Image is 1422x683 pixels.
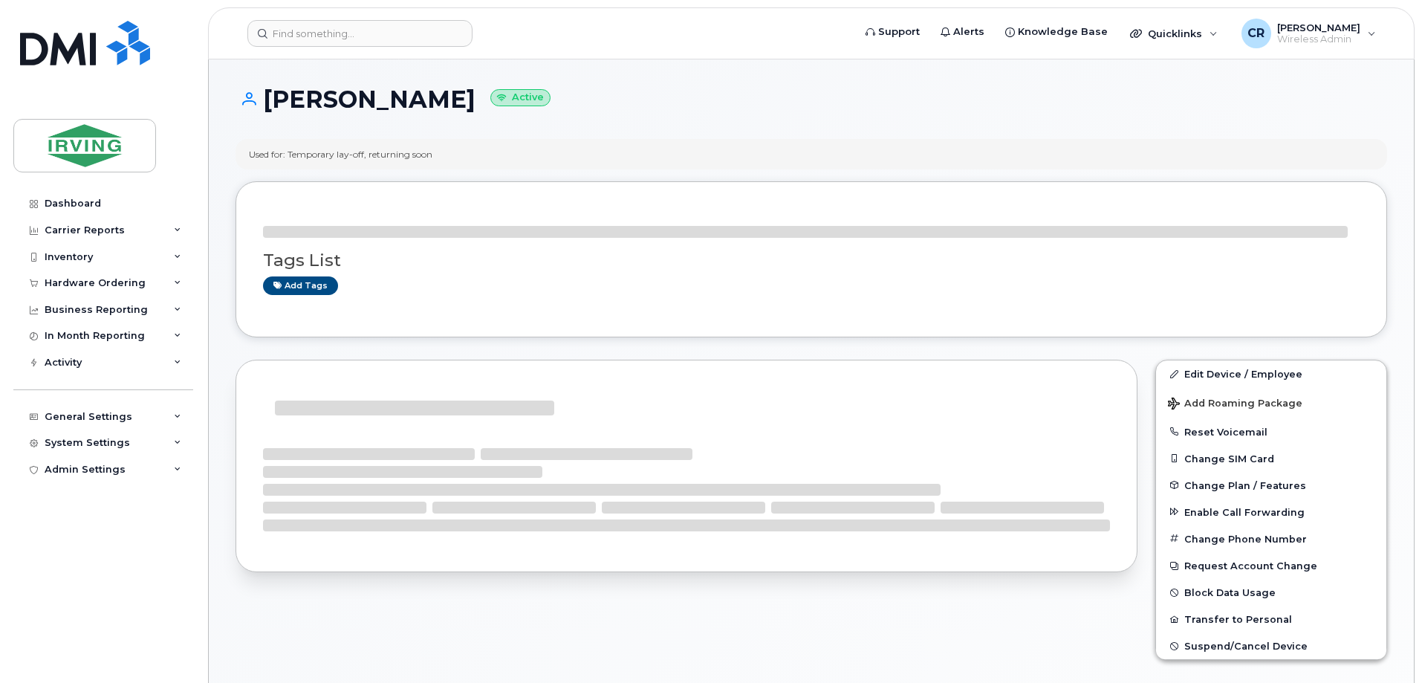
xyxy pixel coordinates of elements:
[263,251,1360,270] h3: Tags List
[1156,632,1386,659] button: Suspend/Cancel Device
[1156,387,1386,418] button: Add Roaming Package
[1156,445,1386,472] button: Change SIM Card
[1184,641,1308,652] span: Suspend/Cancel Device
[236,86,1387,112] h1: [PERSON_NAME]
[1156,418,1386,445] button: Reset Voicemail
[1156,499,1386,525] button: Enable Call Forwarding
[1184,506,1305,517] span: Enable Call Forwarding
[1156,606,1386,632] button: Transfer to Personal
[1184,479,1306,491] span: Change Plan / Features
[490,89,551,106] small: Active
[1156,472,1386,499] button: Change Plan / Features
[1156,525,1386,552] button: Change Phone Number
[263,276,338,295] a: Add tags
[249,148,432,161] div: Used for: Temporary lay-off, returning soon
[1156,552,1386,579] button: Request Account Change
[1168,398,1302,412] span: Add Roaming Package
[1156,360,1386,387] a: Edit Device / Employee
[1156,579,1386,606] button: Block Data Usage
